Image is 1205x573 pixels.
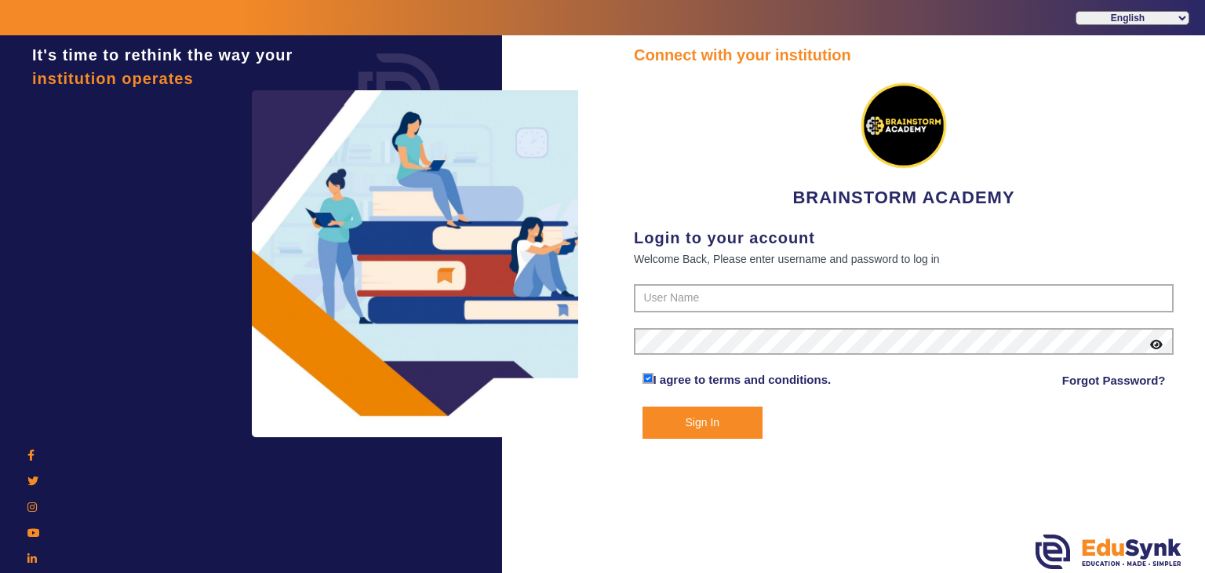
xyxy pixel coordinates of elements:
div: Login to your account [634,226,1174,250]
span: institution operates [32,70,194,87]
div: BRAINSTORM ACADEMY [634,67,1174,210]
input: User Name [634,284,1174,312]
img: login3.png [252,90,581,437]
img: 4dcf187e-2f27-4ade-b959-b2f9e772b784 [845,67,963,184]
img: edusynk.png [1036,535,1181,569]
div: Welcome Back, Please enter username and password to log in [634,250,1174,268]
button: Sign In [643,407,763,439]
span: It's time to rethink the way your [32,46,293,64]
a: Forgot Password? [1062,371,1166,390]
a: I agree to terms and conditions. [653,373,832,386]
img: login.png [340,35,458,153]
div: Connect with your institution [634,43,1174,67]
